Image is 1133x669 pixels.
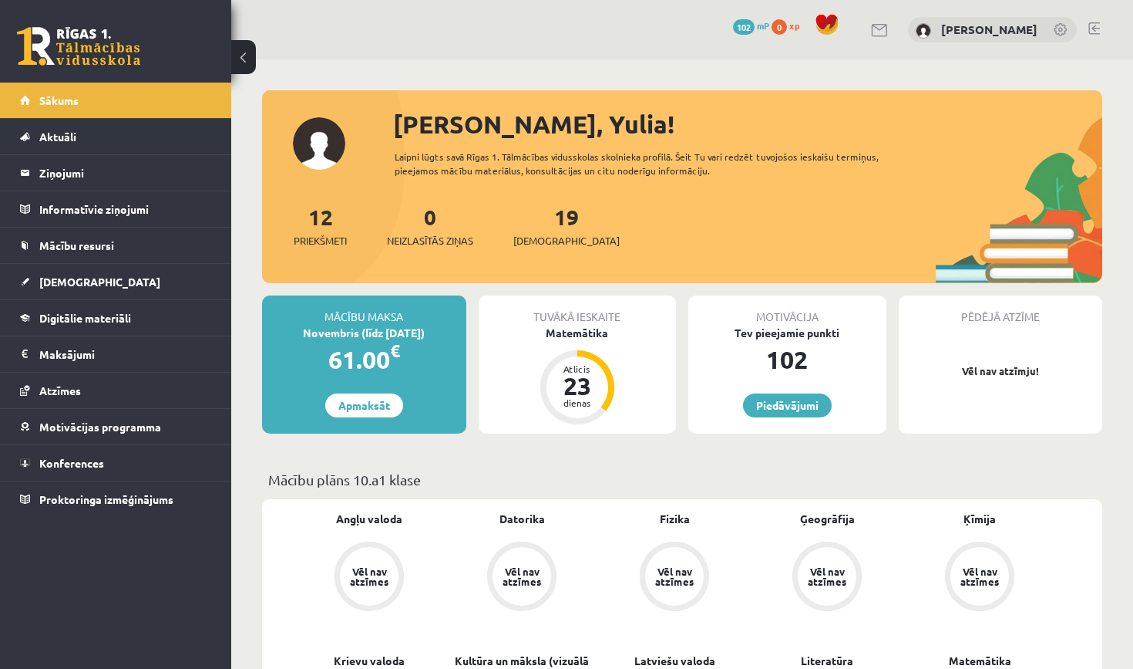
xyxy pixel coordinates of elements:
div: [PERSON_NAME], Yulia! [393,106,1102,143]
a: Rīgas 1. Tālmācības vidusskola [17,27,140,66]
span: Neizlasītās ziņas [387,233,473,248]
a: Konferences [20,445,212,481]
span: Priekšmeti [294,233,347,248]
div: Laipni lūgts savā Rīgas 1. Tālmācības vidusskolas skolnieka profilā. Šeit Tu vari redzēt tuvojošo... [395,150,899,177]
a: Ķīmija [963,511,996,527]
span: Digitālie materiāli [39,311,131,325]
a: [DEMOGRAPHIC_DATA] [20,264,212,299]
div: 102 [688,341,886,378]
a: Matemātika Atlicis 23 dienas [479,325,677,427]
a: Angļu valoda [336,511,402,527]
a: Literatūra [801,653,853,669]
a: Sākums [20,83,212,118]
span: Motivācijas programma [39,420,161,434]
span: mP [757,19,769,32]
a: 19[DEMOGRAPHIC_DATA] [513,203,620,248]
a: Ģeogrāfija [800,511,855,527]
span: [DEMOGRAPHIC_DATA] [513,233,620,248]
a: 12Priekšmeti [294,203,347,248]
a: Proktoringa izmēģinājums [20,481,212,517]
span: 102 [733,19,755,35]
span: Proktoringa izmēģinājums [39,492,173,506]
span: xp [789,19,799,32]
div: Matemātika [479,325,677,341]
a: Fizika [660,511,690,527]
legend: Informatīvie ziņojumi [39,191,212,227]
a: [PERSON_NAME] [941,22,1037,37]
a: Datorika [499,511,545,527]
a: Vēl nav atzīmes [751,542,903,614]
span: Mācību resursi [39,238,114,252]
a: Vēl nav atzīmes [598,542,751,614]
div: Mācību maksa [262,296,466,325]
a: Krievu valoda [334,653,405,669]
a: Maksājumi [20,336,212,372]
p: Mācību plāns 10.a1 klase [268,469,1096,490]
a: 0Neizlasītās ziņas [387,203,473,248]
a: 102 mP [733,19,769,32]
legend: Ziņojumi [39,155,212,191]
div: Vēl nav atzīmes [805,566,849,586]
p: Vēl nav atzīmju! [906,363,1095,379]
div: 61.00 [262,341,466,378]
span: Atzīmes [39,383,81,397]
legend: Maksājumi [39,336,212,372]
a: Vēl nav atzīmes [903,542,1056,614]
div: Vēl nav atzīmes [500,566,543,586]
a: Atzīmes [20,373,212,408]
a: Latviešu valoda [634,653,715,669]
a: Vēl nav atzīmes [445,542,598,614]
a: Informatīvie ziņojumi [20,191,212,227]
a: Ziņojumi [20,155,212,191]
div: 23 [554,373,600,398]
span: € [390,340,400,362]
div: Novembris (līdz [DATE]) [262,325,466,341]
span: Konferences [39,456,104,470]
a: Matemātika [949,653,1011,669]
div: Vēl nav atzīmes [348,566,391,586]
div: Vēl nav atzīmes [653,566,696,586]
img: Yulia Gorbacheva [916,23,931,39]
a: Motivācijas programma [20,409,212,444]
a: Piedāvājumi [743,394,832,417]
div: Motivācija [688,296,886,325]
div: dienas [554,398,600,407]
span: Aktuāli [39,130,76,144]
a: Aktuāli [20,119,212,154]
a: Apmaksāt [325,394,403,417]
a: Digitālie materiāli [20,300,212,336]
div: Vēl nav atzīmes [958,566,1001,586]
a: Vēl nav atzīmes [293,542,445,614]
div: Atlicis [554,364,600,373]
div: Tuvākā ieskaite [479,296,677,325]
span: [DEMOGRAPHIC_DATA] [39,275,160,289]
div: Pēdējā atzīme [899,296,1103,325]
a: Mācību resursi [20,228,212,263]
a: 0 xp [772,19,807,32]
span: Sākums [39,93,79,107]
span: 0 [772,19,787,35]
div: Tev pieejamie punkti [688,325,886,341]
